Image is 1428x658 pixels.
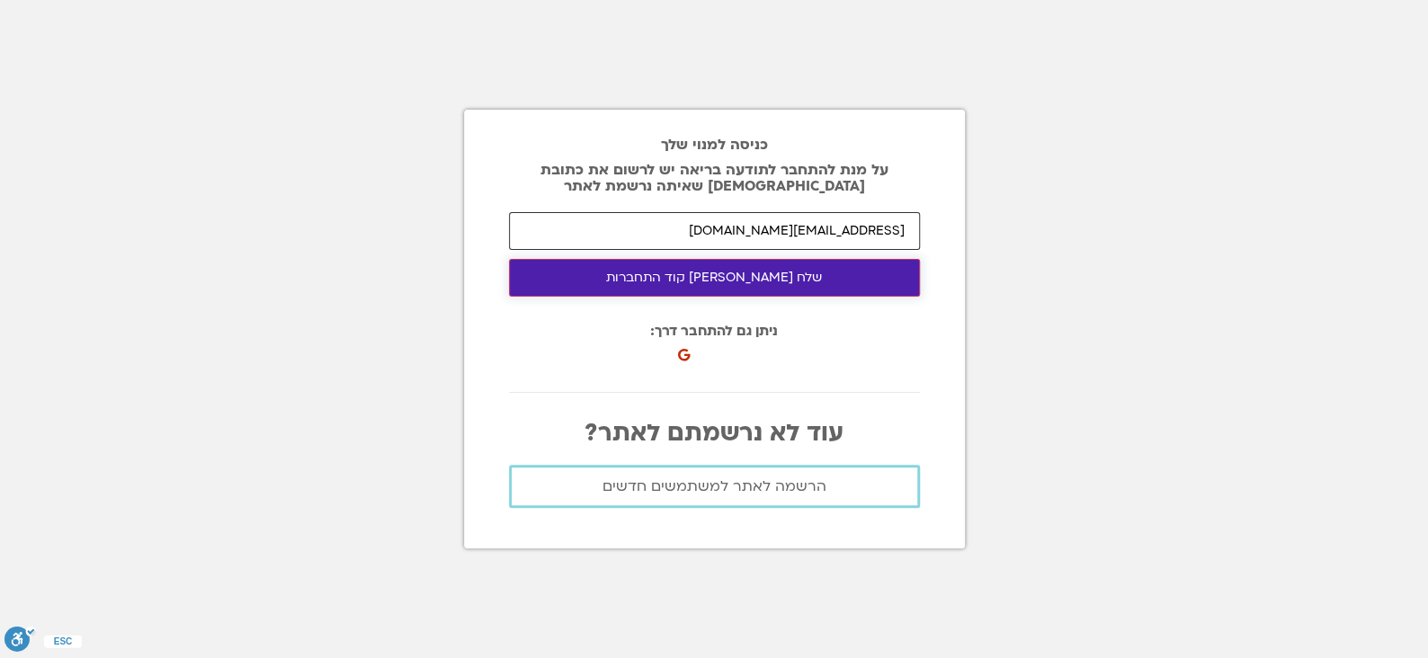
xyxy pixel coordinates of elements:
[682,329,879,369] iframe: כפתור לכניסה באמצעות חשבון Google
[602,478,826,494] span: הרשמה לאתר למשתמשים חדשים
[509,465,920,508] a: הרשמה לאתר למשתמשים חדשים
[509,420,920,447] p: עוד לא נרשמתם לאתר?
[509,162,920,194] p: על מנת להתחבר לתודעה בריאה יש לרשום את כתובת [DEMOGRAPHIC_DATA] שאיתה נרשמת לאתר
[509,137,920,153] h2: כניסה למנוי שלך
[509,212,920,250] input: האימייל איתו נרשמת לאתר
[509,259,920,297] button: שלח [PERSON_NAME] קוד התחברות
